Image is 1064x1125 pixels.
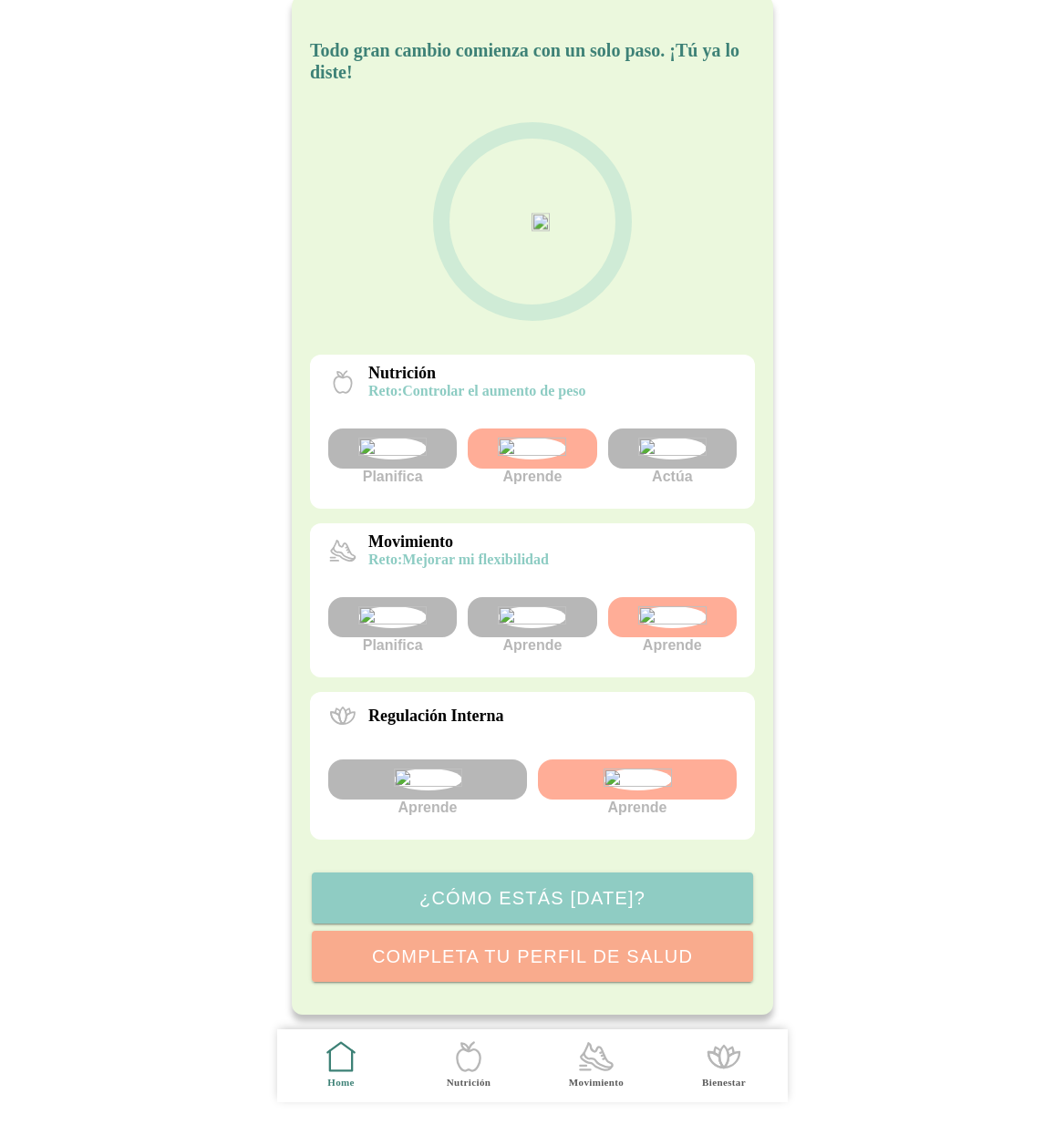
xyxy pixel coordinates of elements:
[310,39,755,83] h5: Todo gran cambio comienza con un solo paso. ¡Tú ya lo diste!
[368,383,402,398] span: reto:
[446,1076,490,1089] ion-label: Nutrición
[312,872,753,924] ion-button: ¿Cómo estás [DATE]?
[368,364,586,383] p: Nutrición
[368,707,504,726] p: Regulación Interna
[328,597,457,654] div: Planifica
[468,428,596,485] div: Aprende
[368,383,586,399] p: Controlar el aumento de peso
[312,931,753,982] ion-button: Completa tu perfil de salud
[328,759,527,816] div: Aprende
[538,759,737,816] div: Aprende
[368,552,402,567] span: reto:
[328,428,457,485] div: Planifica
[327,1076,355,1089] ion-label: Home
[607,597,736,654] div: Aprende
[607,428,736,485] div: Actúa
[468,597,596,654] div: Aprende
[368,552,549,568] p: Mejorar mi flexibilidad
[702,1076,746,1089] ion-label: Bienestar
[368,532,549,552] p: Movimiento
[568,1076,623,1089] ion-label: Movimiento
